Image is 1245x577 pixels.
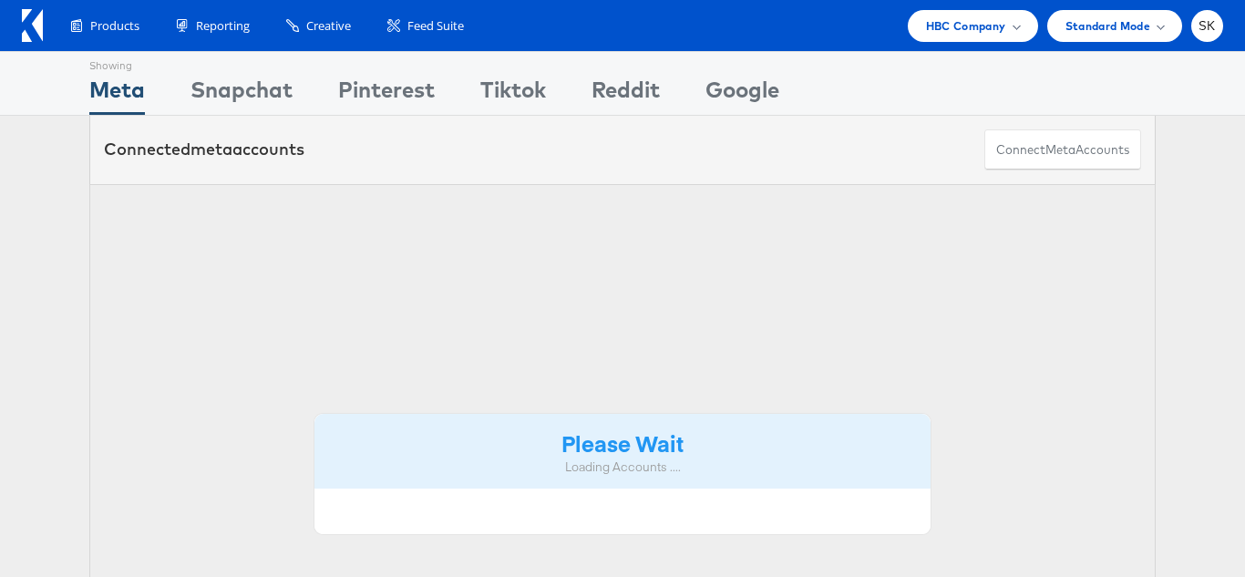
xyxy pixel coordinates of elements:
[1045,141,1075,159] span: meta
[306,17,351,35] span: Creative
[104,138,304,161] div: Connected accounts
[90,17,139,35] span: Products
[1199,20,1216,32] span: SK
[705,74,779,115] div: Google
[190,139,232,160] span: meta
[561,428,684,458] strong: Please Wait
[89,52,145,74] div: Showing
[328,459,917,476] div: Loading Accounts ....
[190,74,293,115] div: Snapchat
[89,74,145,115] div: Meta
[196,17,250,35] span: Reporting
[984,129,1141,170] button: ConnectmetaAccounts
[480,74,546,115] div: Tiktok
[338,74,435,115] div: Pinterest
[1065,16,1150,36] span: Standard Mode
[926,16,1006,36] span: HBC Company
[592,74,660,115] div: Reddit
[407,17,464,35] span: Feed Suite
